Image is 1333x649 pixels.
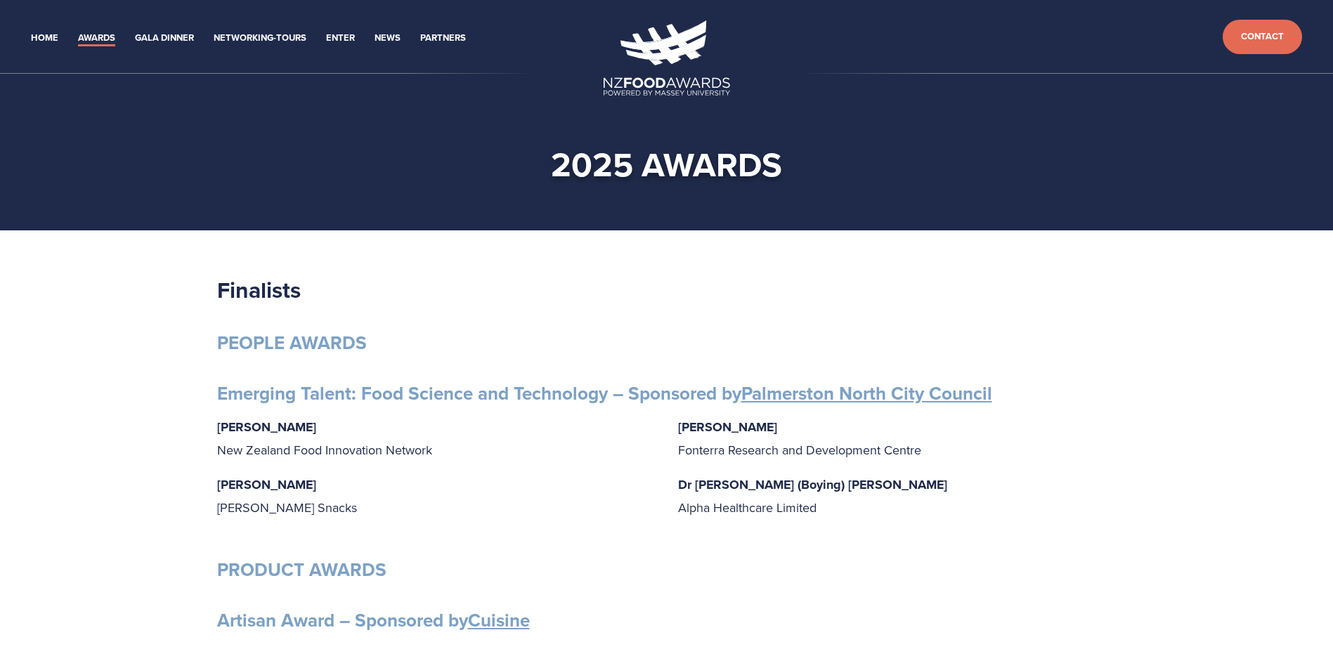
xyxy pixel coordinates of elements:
[217,416,656,461] p: New Zealand Food Innovation Network
[240,143,1094,185] h1: 2025 awards
[217,418,316,436] strong: [PERSON_NAME]
[375,30,401,46] a: News
[326,30,355,46] a: Enter
[78,30,115,46] a: Awards
[217,380,992,407] strong: Emerging Talent: Food Science and Technology – Sponsored by
[217,556,386,583] strong: PRODUCT AWARDS
[678,416,1117,461] p: Fonterra Research and Development Centre
[217,607,530,634] strong: Artisan Award – Sponsored by
[217,273,301,306] strong: Finalists
[420,30,466,46] a: Partners
[678,476,947,494] strong: Dr [PERSON_NAME] (Boying) [PERSON_NAME]
[678,473,1117,518] p: Alpha Healthcare Limited
[217,329,367,356] strong: PEOPLE AWARDS
[217,476,316,494] strong: [PERSON_NAME]
[214,30,306,46] a: Networking-Tours
[468,607,530,634] a: Cuisine
[678,418,777,436] strong: [PERSON_NAME]
[741,380,992,407] a: Palmerston North City Council
[31,30,58,46] a: Home
[217,473,656,518] p: [PERSON_NAME] Snacks
[1223,20,1302,54] a: Contact
[135,30,194,46] a: Gala Dinner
